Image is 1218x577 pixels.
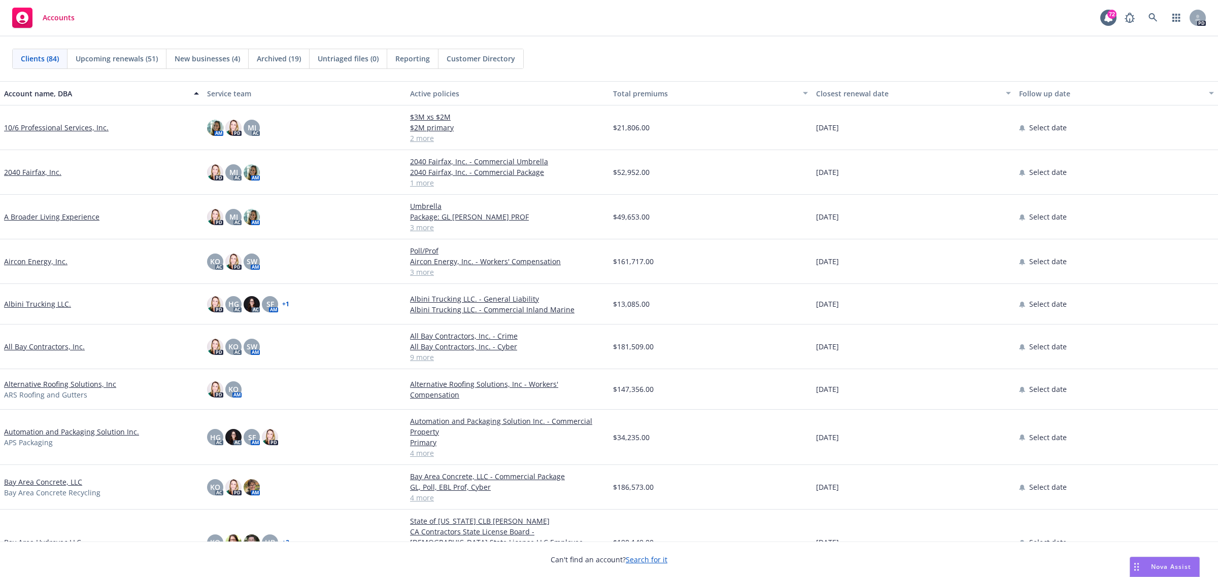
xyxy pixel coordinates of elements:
[816,537,839,548] span: [DATE]
[1130,557,1143,576] div: Drag to move
[207,381,223,398] img: photo
[43,14,75,22] span: Accounts
[410,122,605,133] a: $2M primary
[210,482,220,492] span: KO
[4,211,99,222] a: A Broader Living Experience
[613,384,654,394] span: $147,356.00
[410,492,605,503] a: 4 more
[1130,557,1200,577] button: Nova Assist
[1151,562,1191,571] span: Nova Assist
[406,81,609,105] button: Active policies
[816,256,839,267] span: [DATE]
[410,177,605,188] a: 1 more
[1029,256,1067,267] span: Select date
[410,112,605,122] a: $3M xs $2M
[1029,384,1067,394] span: Select date
[4,256,67,267] a: Aircon Energy, Inc.
[1015,81,1218,105] button: Follow up date
[816,122,839,133] span: [DATE]
[410,448,605,458] a: 4 more
[410,88,605,99] div: Active policies
[1166,8,1187,28] a: Switch app
[609,81,812,105] button: Total premiums
[225,429,242,445] img: photo
[244,534,260,551] img: photo
[210,432,221,443] span: HG
[410,201,605,211] a: Umbrella
[4,477,82,487] a: Bay Area Concrete, LLC
[816,341,839,352] span: [DATE]
[21,53,59,64] span: Clients (84)
[207,339,223,355] img: photo
[1120,8,1140,28] a: Report a Bug
[410,471,605,482] a: Bay Area Concrete, LLC - Commercial Package
[551,554,667,565] span: Can't find an account?
[8,4,79,32] a: Accounts
[228,341,239,352] span: KO
[410,245,605,256] a: Poll/Prof
[282,539,289,546] a: + 2
[207,164,223,181] img: photo
[207,296,223,312] img: photo
[1029,299,1067,309] span: Select date
[816,211,839,222] span: [DATE]
[4,341,85,352] a: All Bay Contractors, Inc.
[266,299,274,309] span: SF
[613,167,650,177] span: $52,952.00
[613,299,650,309] span: $13,085.00
[410,211,605,222] a: Package: GL [PERSON_NAME] PROF
[410,267,605,277] a: 3 more
[228,384,239,394] span: KO
[410,341,605,352] a: All Bay Contractors, Inc. - Cyber
[225,479,242,495] img: photo
[228,299,239,309] span: HG
[207,209,223,225] img: photo
[626,555,667,564] a: Search for it
[410,416,605,437] a: Automation and Packaging Solution Inc. - Commercial Property
[318,53,379,64] span: Untriaged files (0)
[207,120,223,136] img: photo
[613,537,654,548] span: $190,149.00
[247,341,257,352] span: SW
[229,211,238,222] span: MJ
[613,432,650,443] span: $34,235.00
[1029,482,1067,492] span: Select date
[410,167,605,177] a: 2040 Fairfax, Inc. - Commercial Package
[410,526,605,558] a: CA Contractors State License Board - [DEMOGRAPHIC_DATA] State License LLC Employee Worker Bond
[410,352,605,363] a: 9 more
[410,379,605,400] a: Alternative Roofing Solutions, Inc - Workers' Compensation
[816,299,839,309] span: [DATE]
[1029,211,1067,222] span: Select date
[257,53,301,64] span: Archived (19)
[244,479,260,495] img: photo
[816,167,839,177] span: [DATE]
[447,53,515,64] span: Customer Directory
[410,133,605,143] a: 2 more
[265,537,275,548] span: HB
[1029,167,1067,177] span: Select date
[4,299,71,309] a: Albini Trucking LLC.
[816,482,839,492] span: [DATE]
[203,81,406,105] button: Service team
[4,167,61,177] a: 2040 Fairfax, Inc.
[395,53,430,64] span: Reporting
[410,222,605,233] a: 3 more
[410,516,605,526] a: State of [US_STATE] CLB [PERSON_NAME]
[76,53,158,64] span: Upcoming renewals (51)
[225,254,242,270] img: photo
[4,379,116,389] a: Alternative Roofing Solutions, Inc
[1029,537,1067,548] span: Select date
[613,211,650,222] span: $49,653.00
[613,482,654,492] span: $186,573.00
[247,256,257,267] span: SW
[410,304,605,315] a: Albini Trucking LLC. - Commercial Inland Marine
[816,384,839,394] span: [DATE]
[816,88,1000,99] div: Closest renewal date
[210,256,220,267] span: KO
[248,432,256,443] span: SF
[1107,10,1116,19] div: 72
